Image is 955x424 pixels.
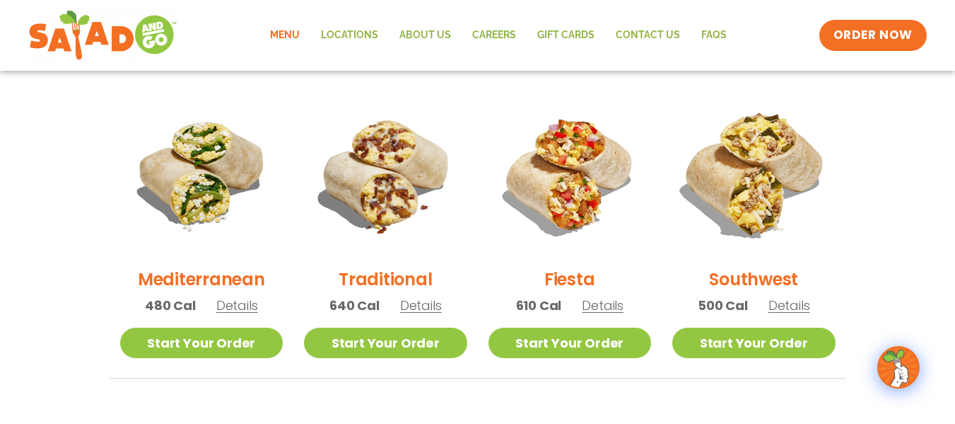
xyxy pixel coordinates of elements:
a: Contact Us [605,19,691,52]
span: 640 Cal [329,296,380,315]
h2: Fiesta [544,267,595,292]
span: 610 Cal [516,296,562,315]
span: Details [582,297,623,314]
a: Menu [259,19,310,52]
span: Details [216,297,258,314]
img: new-SAG-logo-768×292 [28,7,177,64]
a: About Us [389,19,462,52]
span: Details [768,297,810,314]
a: Careers [462,19,527,52]
a: ORDER NOW [819,20,927,51]
img: Product photo for Traditional [304,93,467,256]
img: Product photo for Fiesta [488,93,652,256]
img: Product photo for Mediterranean Breakfast Burrito [120,93,283,256]
h2: Traditional [339,267,432,292]
a: Locations [310,19,389,52]
a: Start Your Order [672,328,836,358]
span: 500 Cal [698,296,748,315]
img: wpChatIcon [879,348,918,387]
a: Start Your Order [488,328,652,358]
a: Start Your Order [120,328,283,358]
h2: Mediterranean [138,267,265,292]
img: Product photo for Southwest [658,79,850,270]
span: Details [400,297,442,314]
nav: Menu [259,19,737,52]
a: GIFT CARDS [527,19,605,52]
h2: Southwest [709,267,798,292]
span: ORDER NOW [833,27,913,44]
a: FAQs [691,19,737,52]
a: Start Your Order [304,328,467,358]
span: 480 Cal [145,296,196,315]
